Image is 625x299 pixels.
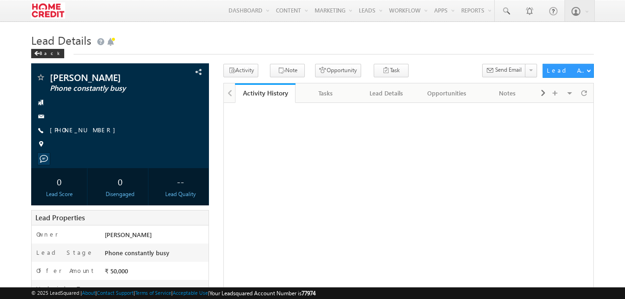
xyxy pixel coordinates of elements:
div: Disengaged [94,190,146,198]
div: Lead Score [34,190,85,198]
a: Back [31,48,69,56]
div: Lead Details [364,88,409,99]
div: 0 [34,173,85,190]
div: Lead Quality [155,190,206,198]
button: Activity [223,64,258,77]
div: -- [155,173,206,190]
a: Lead Details [356,83,417,103]
span: Lead Properties [35,213,85,222]
a: Contact Support [97,290,134,296]
a: Tasks [296,83,356,103]
div: Lead Actions [547,66,586,75]
a: Opportunities [417,83,477,103]
label: Owner [36,230,58,238]
label: Valid To [36,285,86,293]
a: About [82,290,95,296]
div: Tasks [303,88,348,99]
div: [DATE] [102,285,208,298]
div: Back [31,49,64,58]
label: Offer Amount [36,266,95,275]
a: Activity History [235,83,296,103]
button: Send Email [482,64,526,77]
span: Lead Details [31,33,91,48]
button: Note [270,64,305,77]
div: Notes [485,88,530,99]
div: 0 [94,173,146,190]
button: Opportunity [315,64,361,77]
span: © 2025 LeadSquared | | | | | [31,289,316,298]
a: Acceptable Use [173,290,208,296]
button: Lead Actions [543,64,594,78]
span: Your Leadsquared Account Number is [209,290,316,297]
a: Notes [477,83,538,103]
span: [PERSON_NAME] [50,73,159,82]
div: Phone constantly busy [102,248,208,261]
label: Lead Stage [36,248,94,257]
span: Send Email [495,66,522,74]
div: Activity History [242,88,289,97]
span: 77974 [302,290,316,297]
a: Terms of Service [135,290,171,296]
img: Custom Logo [31,2,65,19]
button: Task [374,64,409,77]
div: Opportunities [424,88,469,99]
span: Phone constantly busy [50,84,159,93]
span: [PERSON_NAME] [105,231,152,238]
span: [PHONE_NUMBER] [50,126,120,135]
div: ₹ 50,000 [102,266,208,279]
